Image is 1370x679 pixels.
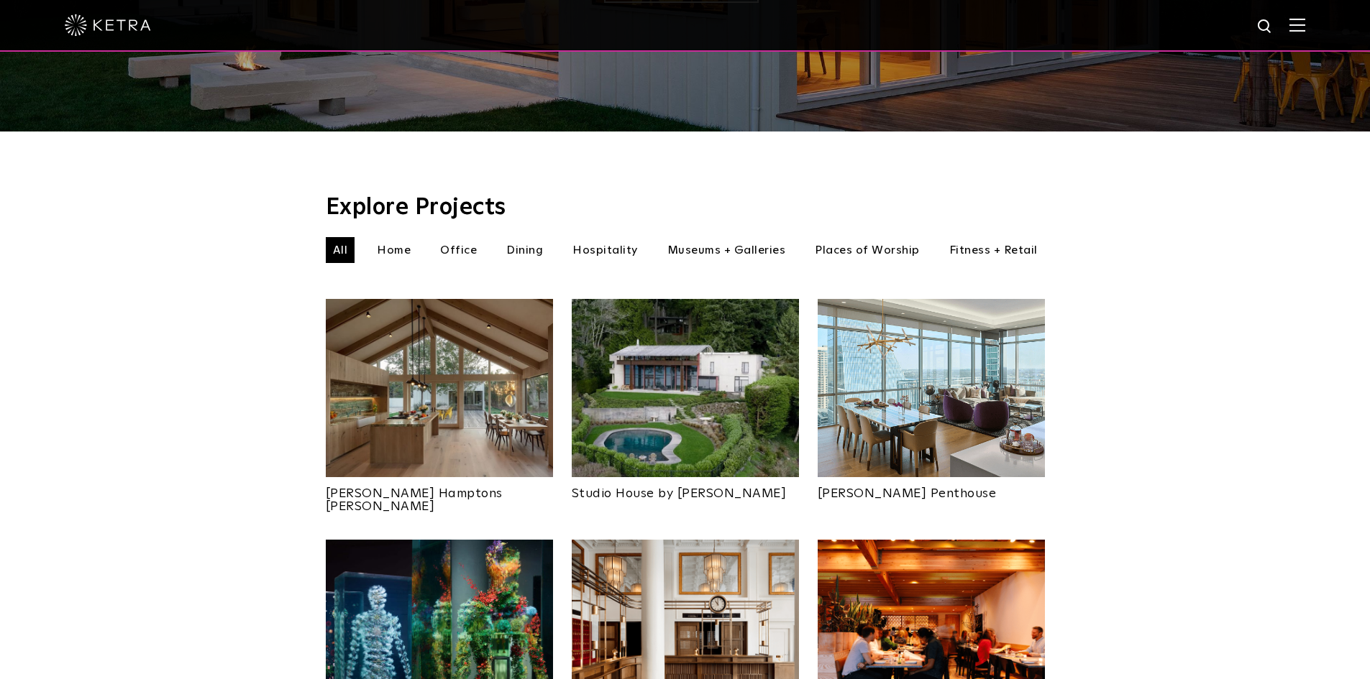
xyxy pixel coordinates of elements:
li: Home [370,237,418,263]
a: [PERSON_NAME] Penthouse [818,477,1045,500]
h3: Explore Projects [326,196,1045,219]
img: search icon [1256,18,1274,36]
li: Places of Worship [808,237,927,263]
li: Hospitality [565,237,645,263]
img: Project_Landing_Thumbnail-2022smaller [818,299,1045,477]
li: Fitness + Retail [942,237,1045,263]
a: Studio House by [PERSON_NAME] [572,477,799,500]
li: Museums + Galleries [660,237,793,263]
img: Project_Landing_Thumbnail-2021 [326,299,553,477]
img: Hamburger%20Nav.svg [1289,18,1305,32]
img: ketra-logo-2019-white [65,14,151,36]
li: All [326,237,355,263]
li: Office [433,237,484,263]
a: [PERSON_NAME] Hamptons [PERSON_NAME] [326,477,553,513]
li: Dining [499,237,550,263]
img: An aerial view of Olson Kundig's Studio House in Seattle [572,299,799,477]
